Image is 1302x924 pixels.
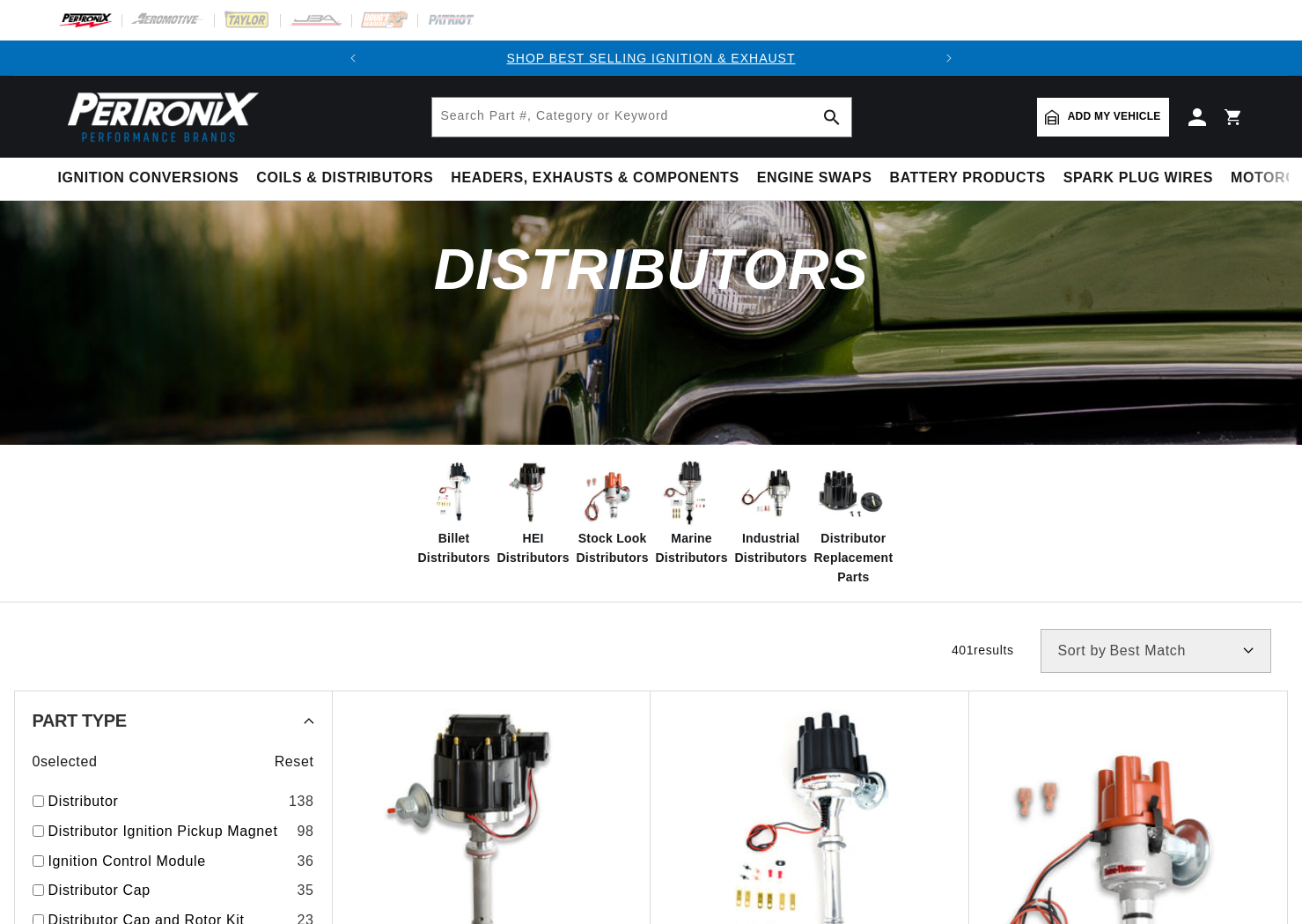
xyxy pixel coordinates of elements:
[14,41,1289,76] slideshow-component: Translation missing: en.sections.announcements.announcement_bar
[813,98,851,137] button: search button
[289,790,314,813] div: 138
[335,41,371,76] button: Translation missing: en.sections.announcements.previous_announcement
[1058,644,1107,658] span: Sort by
[735,458,805,529] img: Industrial Distributors
[577,458,647,529] img: Stock Look Distributors
[656,458,726,529] img: Marine Distributors
[297,879,313,902] div: 35
[297,850,313,873] div: 36
[48,790,282,813] a: Distributor
[881,158,1055,199] summary: Battery Products
[48,879,291,902] a: Distributor Cap
[442,158,747,199] summary: Headers, Exhausts & Components
[451,169,739,188] span: Headers, Exhausts & Components
[748,158,881,199] summary: Engine Swaps
[814,458,885,588] a: Distributor Replacement Parts Distributor Replacement Parts
[506,51,795,65] a: SHOP BEST SELLING IGNITION & EXHAUST
[814,458,885,529] img: Distributor Replacement Parts
[434,237,869,301] span: Distributors
[1037,98,1169,137] a: Add my vehicle
[58,169,239,188] span: Ignition Conversions
[735,458,805,568] a: Industrial Distributors Industrial Distributors
[952,643,1014,657] span: 401 results
[418,458,489,568] a: Billet Distributors Billet Distributors
[432,98,851,137] input: Search Part #, Category or Keyword
[577,458,647,568] a: Stock Look Distributors Stock Look Distributors
[48,850,291,873] a: Ignition Control Module
[735,529,807,568] span: Industrial Distributors
[371,48,931,68] div: 1 of 2
[1055,158,1222,199] summary: Spark Plug Wires
[256,169,433,188] span: Coils & Distributors
[1063,169,1213,188] span: Spark Plug Wires
[33,712,127,729] span: Part Type
[297,820,313,843] div: 98
[931,41,967,76] button: Translation missing: en.sections.announcements.next_announcement
[1041,629,1271,673] select: Sort by
[33,750,98,773] span: 0 selected
[418,458,489,529] img: Billet Distributors
[497,529,570,568] span: HEI Distributors
[275,750,314,773] span: Reset
[757,169,872,188] span: Engine Swaps
[497,458,568,568] a: HEI Distributors HEI Distributors
[656,458,726,568] a: Marine Distributors Marine Distributors
[890,169,1046,188] span: Battery Products
[371,48,931,68] div: Announcement
[48,820,291,843] a: Distributor Ignition Pickup Magnet
[814,529,894,588] span: Distributor Replacement Parts
[58,86,261,147] img: Pertronix
[418,529,490,568] span: Billet Distributors
[577,529,649,568] span: Stock Look Distributors
[247,158,442,199] summary: Coils & Distributors
[58,158,248,199] summary: Ignition Conversions
[497,458,568,529] img: HEI Distributors
[656,529,728,568] span: Marine Distributors
[1068,108,1161,125] span: Add my vehicle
